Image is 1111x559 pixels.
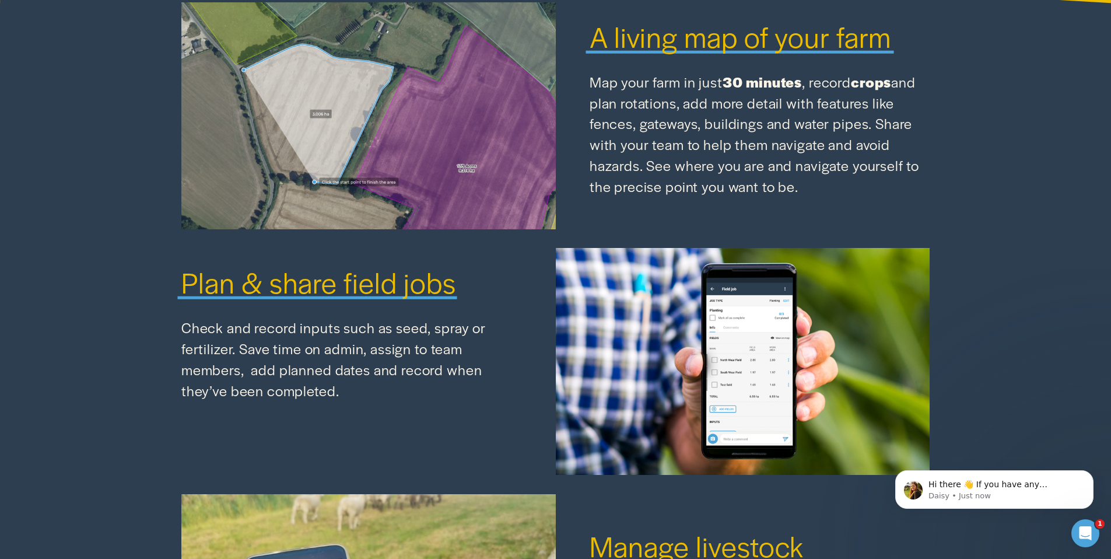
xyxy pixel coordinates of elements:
strong: crops [851,72,891,92]
span: Plan & share field jobs [181,262,456,302]
span: 1 [1095,519,1105,529]
strong: 30 minutes [723,72,802,92]
span: A living map of your farm [590,16,892,56]
p: Check and record inputs such as seed, spray or fertilizer. Save time on admin, assign to team mem... [181,317,521,401]
p: Map your farm in just , record and plan rotations, add more detail with features like fences, gat... [590,72,930,197]
iframe: Intercom live chat [1071,519,1099,547]
iframe: Intercom notifications message [878,446,1111,527]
